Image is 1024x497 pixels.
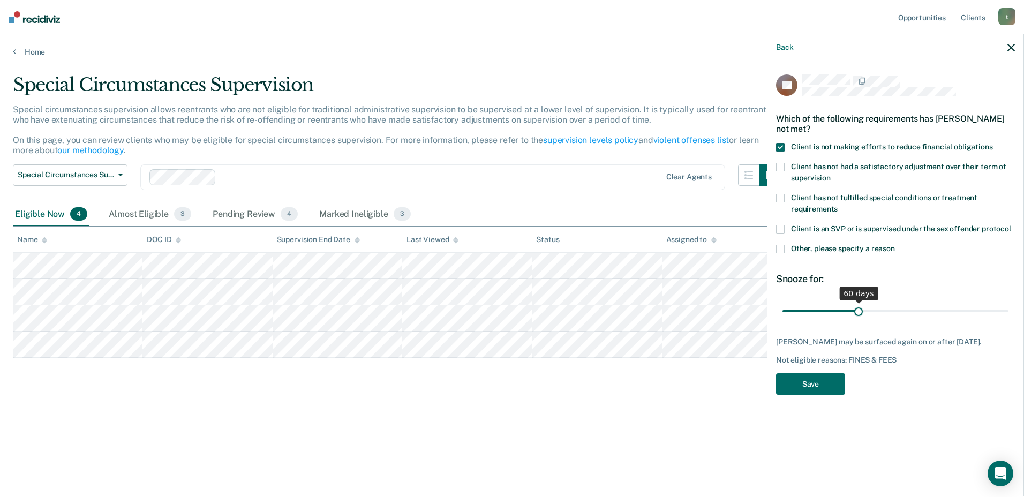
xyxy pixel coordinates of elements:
span: Other, please specify a reason [791,244,895,253]
span: 4 [70,207,87,221]
span: Special Circumstances Supervision [18,170,114,179]
div: Open Intercom Messenger [988,461,1013,486]
div: Name [17,235,47,244]
div: Special Circumstances Supervision [13,74,781,104]
span: Client is an SVP or is supervised under the sex offender protocol [791,224,1011,233]
button: Back [776,43,793,52]
span: Client has not fulfilled special conditions or treatment requirements [791,193,977,213]
a: violent offenses list [653,135,729,145]
div: Which of the following requirements has [PERSON_NAME] not met? [776,105,1015,142]
div: Eligible Now [13,203,89,227]
div: Assigned to [666,235,717,244]
div: Pending Review [210,203,300,227]
span: Client is not making efforts to reduce financial obligations [791,142,993,151]
a: Home [13,47,1011,57]
div: Not eligible reasons: FINES & FEES [776,356,1015,365]
span: 3 [174,207,191,221]
div: Last Viewed [406,235,458,244]
p: Special circumstances supervision allows reentrants who are not eligible for traditional administ... [13,104,771,156]
div: [PERSON_NAME] may be surfaced again on or after [DATE]. [776,337,1015,347]
span: Client has not had a satisfactory adjustment over their term of supervision [791,162,1006,182]
div: Supervision End Date [277,235,360,244]
img: Recidiviz [9,11,60,23]
div: Status [536,235,559,244]
div: 60 days [839,287,878,300]
span: 3 [394,207,411,221]
span: 4 [281,207,298,221]
div: Marked Ineligible [317,203,413,227]
div: t [998,8,1015,25]
div: Snooze for: [776,273,1015,285]
div: DOC ID [147,235,181,244]
button: Save [776,373,845,395]
div: Almost Eligible [107,203,193,227]
a: our methodology [57,145,124,155]
div: Clear agents [666,172,712,182]
a: supervision levels policy [543,135,638,145]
